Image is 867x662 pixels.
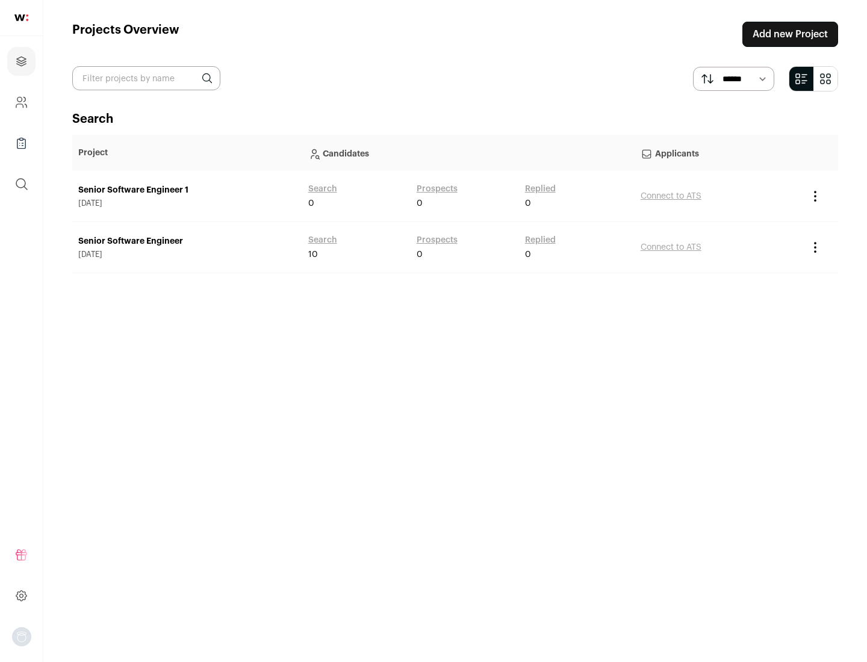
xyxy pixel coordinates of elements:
[525,197,531,209] span: 0
[14,14,28,21] img: wellfound-shorthand-0d5821cbd27db2630d0214b213865d53afaa358527fdda9d0ea32b1df1b89c2c.svg
[308,197,314,209] span: 0
[525,234,556,246] a: Replied
[417,197,423,209] span: 0
[417,234,458,246] a: Prospects
[78,235,296,247] a: Senior Software Engineer
[7,129,36,158] a: Company Lists
[308,183,337,195] a: Search
[308,234,337,246] a: Search
[7,47,36,76] a: Projects
[72,66,220,90] input: Filter projects by name
[641,192,701,200] a: Connect to ATS
[12,627,31,646] img: nopic.png
[525,249,531,261] span: 0
[72,22,179,47] h1: Projects Overview
[78,250,296,259] span: [DATE]
[78,199,296,208] span: [DATE]
[641,141,796,165] p: Applicants
[72,111,838,128] h2: Search
[308,141,629,165] p: Candidates
[78,147,296,159] p: Project
[78,184,296,196] a: Senior Software Engineer 1
[7,88,36,117] a: Company and ATS Settings
[417,249,423,261] span: 0
[808,189,822,203] button: Project Actions
[12,627,31,646] button: Open dropdown
[308,249,318,261] span: 10
[742,22,838,47] a: Add new Project
[417,183,458,195] a: Prospects
[808,240,822,255] button: Project Actions
[525,183,556,195] a: Replied
[641,243,701,252] a: Connect to ATS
